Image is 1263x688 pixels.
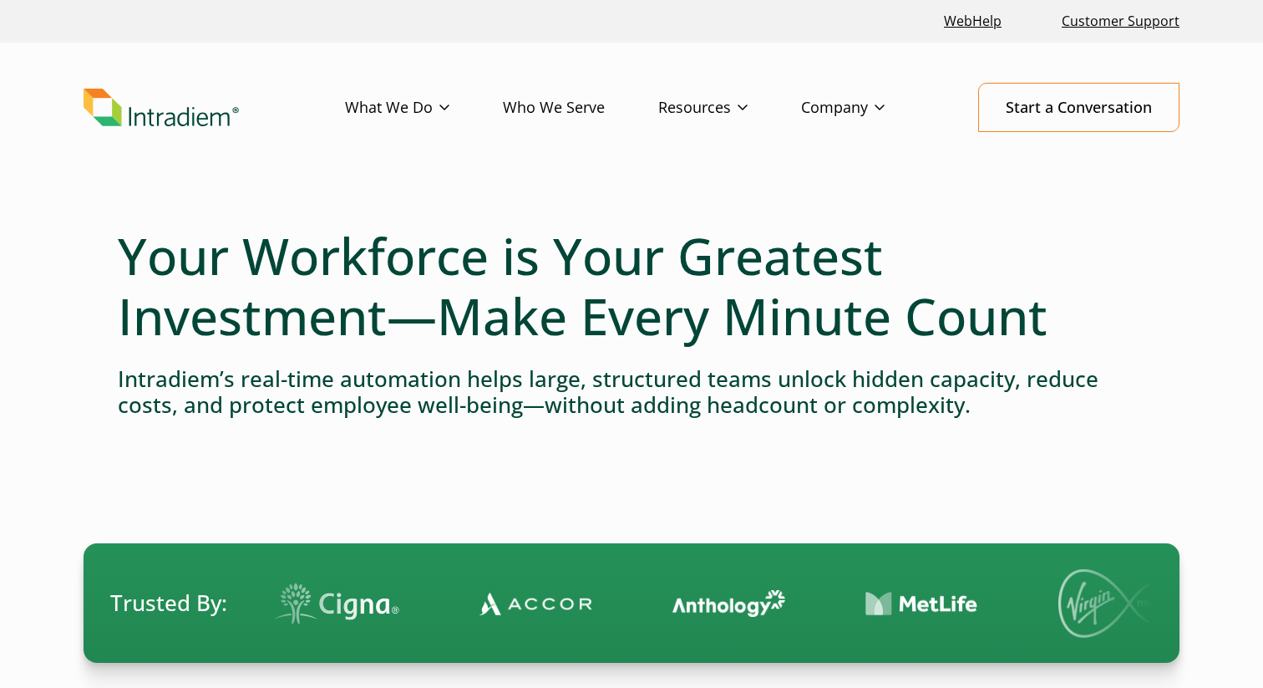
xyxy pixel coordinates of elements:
[658,84,801,132] a: Resources
[118,226,1145,346] h1: Your Workforce is Your Greatest Investment—Make Every Minute Count
[84,89,239,127] img: Intradiem
[865,591,978,617] img: Contact Center Automation MetLife Logo
[978,83,1179,132] a: Start a Conversation
[937,3,1008,39] a: Link opens in a new window
[118,366,1145,418] h4: Intradiem’s real-time automation helps large, structured teams unlock hidden capacity, reduce cos...
[1055,3,1186,39] a: Customer Support
[479,591,592,616] img: Contact Center Automation Accor Logo
[503,84,658,132] a: Who We Serve
[110,588,227,619] span: Trusted By:
[345,84,503,132] a: What We Do
[801,84,938,132] a: Company
[1058,569,1175,638] img: Virgin Media logo.
[84,89,345,127] a: Link to homepage of Intradiem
